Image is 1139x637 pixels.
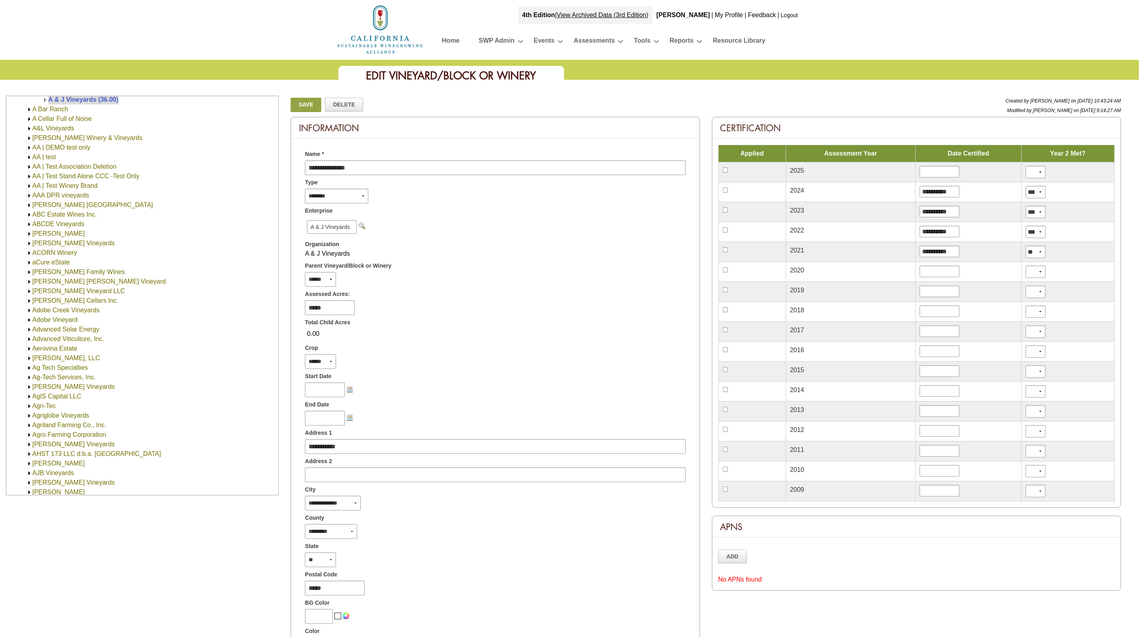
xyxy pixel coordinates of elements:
a: Assessments [574,35,615,49]
a: Delete [325,98,363,111]
span: Crop [305,344,318,352]
img: Expand AA | test [26,154,32,160]
span: 2015 [790,367,805,373]
img: Expand Agriglobe Vineyards [26,413,32,419]
a: View Archived Data (3rd Edition) [557,12,649,18]
a: [PERSON_NAME] Vineyards [32,441,115,448]
img: Expand Ag-Tech Services, Inc. [26,375,32,381]
img: Expand Abraham Vineyards [26,231,32,237]
td: Date Certified [916,145,1021,162]
img: Expand AA | Test Association Deletion [26,164,32,170]
td: Applied [718,145,786,162]
a: Resource Library [713,35,765,49]
img: spacer.gif [334,613,341,619]
img: spacer.gif [333,615,334,617]
span: Color [305,627,320,635]
a: Home [442,35,460,49]
a: AA | DEMO test only [32,144,90,151]
img: Expand Ag Tech Specialties [26,365,32,371]
a: aCure eState [32,259,70,266]
span: 2023 [790,207,805,214]
img: Expand Abbondanza Vintners Square [26,202,32,208]
a: [PERSON_NAME] [32,230,85,237]
a: [PERSON_NAME] Vineyards [32,383,115,390]
span: City [305,485,315,494]
a: Logout [781,12,798,18]
span: Type [305,178,318,187]
td: Year 2 Met? [1021,145,1114,162]
img: Expand AF VINES, LLC [26,355,32,361]
img: Expand Aerovina Estate [26,346,32,352]
img: spacer.gif [341,615,343,617]
div: Certification [712,117,1121,139]
span: Organization [305,240,339,248]
img: Expand A Cellar Full of Noise [26,116,32,122]
span: 2021 [790,247,805,254]
span: No APNs found [718,576,762,583]
a: ABC Estate Wines Inc. [32,211,97,218]
a: Advanced Viticulture, Inc. [32,335,104,342]
img: Expand ABCDE Vineyards [26,221,32,227]
span: 2018 [790,307,805,314]
img: Expand AJB Vineyards [26,470,32,476]
img: Expand A&L Vineyards [26,126,32,132]
img: Expand Agri-Tec [26,403,32,409]
a: Adobe Vineyard [32,316,78,323]
a: [PERSON_NAME] [PERSON_NAME] Vineyard [32,278,166,285]
b: [PERSON_NAME] [657,12,710,18]
a: [PERSON_NAME] [GEOGRAPHIC_DATA] [32,201,153,208]
span: 2010 [790,466,805,473]
img: Choose a date [346,414,353,421]
a: A Bar Ranch [32,106,68,112]
span: 2017 [790,327,805,333]
img: Expand Advanced Viticulture, Inc. [26,336,32,342]
span: Name * [305,150,324,158]
a: ACORN Winery [32,249,77,256]
a: [PERSON_NAME] [32,460,85,467]
a: Tools [634,35,650,49]
a: AHST 173 LLC d.b.a. [GEOGRAPHIC_DATA] [32,450,161,457]
a: Events [534,35,555,49]
a: Ag Tech Specialties [32,364,88,371]
div: APNs [712,516,1121,538]
div: | [777,6,780,24]
img: Expand Ackerman Vineyards [26,241,32,247]
span: 2016 [790,347,805,353]
span: Created by [PERSON_NAME] on [DATE] 10:43:24 AM Modified by [PERSON_NAME] on [DATE] 9:14:27 AM [1006,98,1121,113]
span: BG Color [305,599,329,607]
img: Expand Alan Foppiano Vineyards [26,480,32,486]
img: Expand AHST 173 LLC d.b.a. Domaine Helena [26,451,32,457]
td: Assessment Year [786,145,915,162]
img: Expand Agajanian Vineyards [26,384,32,390]
a: AA | Test Association Deletion [32,163,116,170]
a: Save [291,98,321,112]
span: A & J Vineyards [307,220,357,234]
a: Agro Farming Corporation [32,431,106,438]
img: Expand Advanced Solar Energy [26,327,32,333]
img: Choose a date [346,386,353,392]
span: 2014 [790,387,805,393]
span: 2009 [790,486,805,493]
img: Expand Ahven Vineyard [26,461,32,467]
span: 2020 [790,267,805,274]
img: Expand Alberti Vineyard [26,489,32,495]
a: Advanced Solar Energy [32,326,99,333]
img: Expand Adair Family Wines [26,269,32,275]
img: Expand A. Rafanelli Winery & Vineyards [26,135,32,141]
a: AA | test [32,154,56,160]
strong: 4th Edition [522,12,555,18]
img: Choose a color [343,613,349,619]
a: Agriland Farming Co., Inc. [32,422,106,428]
a: A&L Vineyards [32,125,74,132]
a: SWP Admin [479,35,515,49]
a: Reports [670,35,694,49]
a: [PERSON_NAME] Vineyards [32,479,115,486]
a: Aerovina Estate [32,345,77,352]
a: Adobe Creek Vineyards [32,307,100,314]
span: 2022 [790,227,805,234]
img: Expand Adelaida Cellars Inc. [26,298,32,304]
img: Expand Adams Knoll Vineyard [26,279,32,285]
a: Home [336,26,424,32]
div: | [518,6,653,24]
a: [PERSON_NAME] Winery & Vineyards [32,134,142,141]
